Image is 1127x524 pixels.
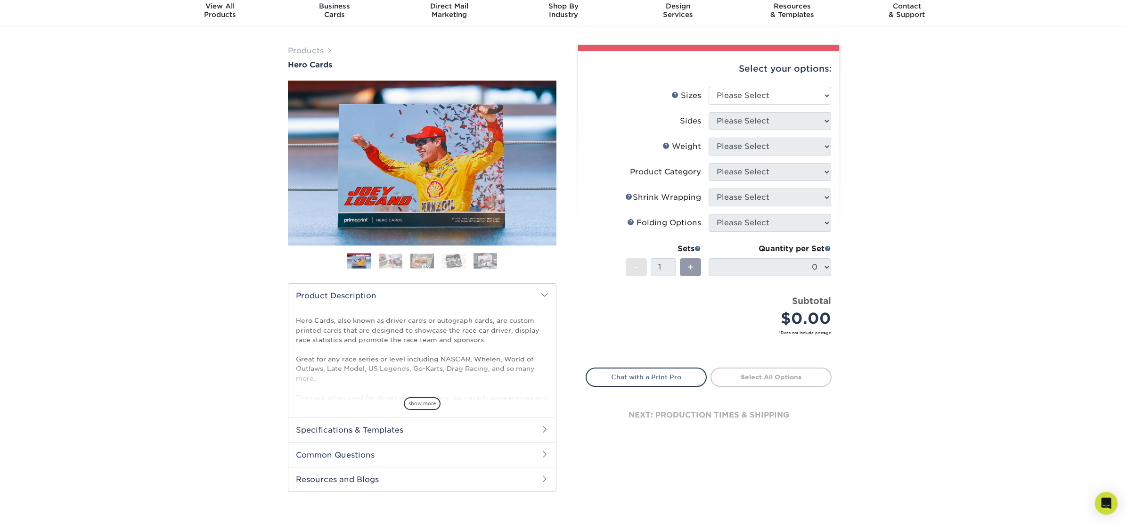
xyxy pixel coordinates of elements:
[735,2,849,19] div: & Templates
[687,260,694,274] span: +
[278,2,392,10] span: Business
[506,2,621,10] span: Shop By
[288,79,556,247] img: Hero Cards 01
[621,2,735,10] span: Design
[626,243,701,254] div: Sets
[710,368,832,386] a: Select All Options
[506,2,621,19] div: Industry
[347,254,371,269] img: Hero Cards 01
[593,330,831,336] small: *Does not include postage
[392,2,506,19] div: Marketing
[392,2,506,10] span: Direct Mail
[1095,492,1118,515] div: Open Intercom Messenger
[288,442,556,467] h2: Common Questions
[627,217,701,229] div: Folding Options
[680,115,701,127] div: Sides
[621,2,735,19] div: Services
[625,192,701,203] div: Shrink Wrapping
[288,467,556,491] h2: Resources and Blogs
[288,418,556,442] h2: Specifications & Templates
[288,60,556,69] a: Hero Cards
[709,243,831,254] div: Quantity per Set
[634,260,638,274] span: -
[849,2,964,10] span: Contact
[849,2,964,19] div: & Support
[379,254,402,268] img: Hero Cards 02
[278,2,392,19] div: Cards
[163,2,278,19] div: Products
[586,51,832,87] div: Select your options:
[404,397,441,410] span: show more
[442,254,465,268] img: Hero Cards 04
[735,2,849,10] span: Resources
[671,90,701,101] div: Sizes
[410,254,434,268] img: Hero Cards 03
[662,141,701,152] div: Weight
[630,166,701,178] div: Product Category
[716,307,831,330] div: $0.00
[792,295,831,306] strong: Subtotal
[163,2,278,10] span: View All
[296,316,548,469] p: Hero Cards, also known as driver cards or autograph cards, are custom printed cards that are desi...
[288,284,556,308] h2: Product Description
[586,368,707,386] a: Chat with a Print Pro
[474,253,497,269] img: Hero Cards 05
[586,387,832,443] div: next: production times & shipping
[288,46,324,55] a: Products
